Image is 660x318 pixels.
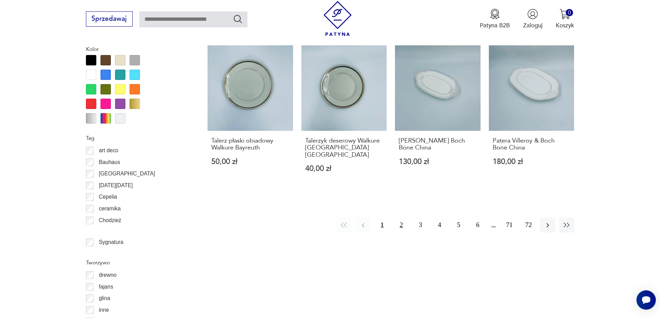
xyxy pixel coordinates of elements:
p: 130,00 zł [399,158,477,165]
p: Sygnatura [99,238,123,247]
p: Tworzywo [86,258,188,267]
div: 0 [566,9,573,16]
button: 2 [394,218,409,233]
p: Chodzież [99,216,121,225]
button: 3 [413,218,428,233]
p: inne [99,306,109,315]
a: Talerz płaski obiadowy Walkure BayreuthTalerz płaski obiadowy Walkure Bayreuth50,00 zł [208,45,293,189]
p: Zaloguj [523,21,543,29]
p: [GEOGRAPHIC_DATA] [99,169,155,178]
a: Sprzedawaj [86,17,133,22]
img: Ikona koszyka [560,9,570,19]
h3: [PERSON_NAME] Boch Bone China [399,137,477,152]
p: 180,00 zł [493,158,571,165]
p: Patyna B2B [480,21,510,29]
button: 71 [502,218,517,233]
button: 6 [470,218,485,233]
h3: Talerz płaski obiadowy Walkure Bayreuth [211,137,289,152]
p: Tag [86,134,188,143]
p: 40,00 zł [305,165,383,172]
iframe: Smartsupp widget button [636,290,656,310]
p: glina [99,294,110,303]
p: [DATE][DATE] [99,181,133,190]
img: Ikonka użytkownika [527,9,538,19]
p: drewno [99,271,116,280]
p: Cepelia [99,192,117,201]
button: 72 [521,218,536,233]
p: Bauhaus [99,158,120,167]
button: Patyna B2B [480,9,510,29]
button: 1 [375,218,389,233]
h3: Talerzyk deserowy Walkure [GEOGRAPHIC_DATA] [GEOGRAPHIC_DATA] [305,137,383,158]
p: fajans [99,282,113,291]
a: Patera Villeroy Boch Bone China[PERSON_NAME] Boch Bone China130,00 zł [395,45,481,189]
a: Patera Villeroy & Boch Bone ChinaPatera Villeroy & Boch Bone China180,00 zł [489,45,574,189]
p: Kolor [86,45,188,54]
p: ceramika [99,204,121,213]
button: Zaloguj [523,9,543,29]
button: 5 [451,218,466,233]
p: art deco [99,146,118,155]
p: 50,00 zł [211,158,289,165]
a: Ikona medaluPatyna B2B [480,9,510,29]
h3: Patera Villeroy & Boch Bone China [493,137,571,152]
button: Sprzedawaj [86,11,133,27]
button: 4 [432,218,447,233]
button: Szukaj [233,14,243,24]
img: Ikona medalu [490,9,500,19]
p: Ćmielów [99,227,120,236]
button: 0Koszyk [556,9,574,29]
p: Koszyk [556,21,574,29]
img: Patyna - sklep z meblami i dekoracjami vintage [320,1,355,36]
a: Talerzyk deserowy Walkure Bayreuth BavariaTalerzyk deserowy Walkure [GEOGRAPHIC_DATA] [GEOGRAPHIC... [301,45,387,189]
